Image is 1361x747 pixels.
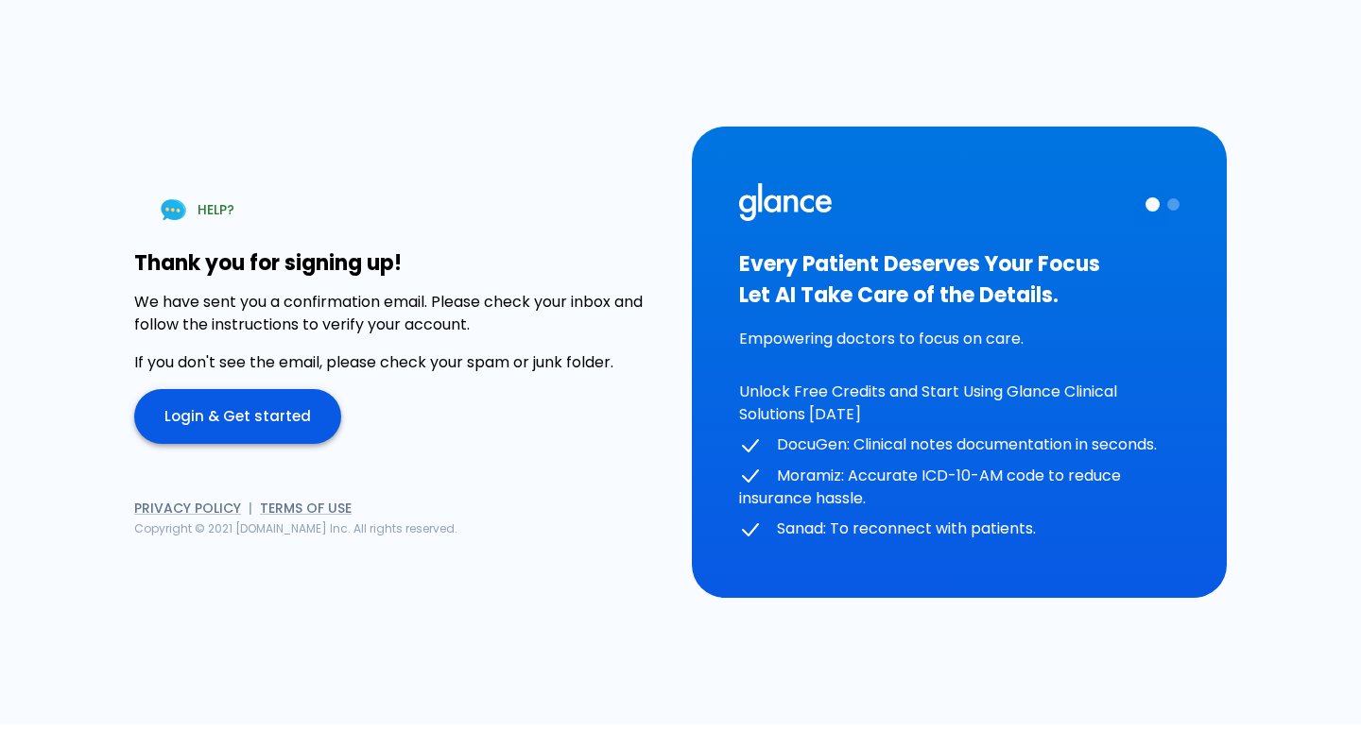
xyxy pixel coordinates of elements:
p: DocuGen: Clinical notes documentation in seconds. [739,433,1180,457]
a: Privacy Policy [134,499,241,518]
span: Copyright © 2021 [DOMAIN_NAME] Inc. All rights reserved. [134,520,457,536]
p: Sanad: To reconnect with patients. [739,518,1180,541]
h3: Thank you for signing up! [134,251,669,276]
span: | [249,499,252,518]
p: Moramiz: Accurate ICD-10-AM code to reduce insurance hassle. [739,465,1180,511]
img: Chat Support [157,194,190,227]
p: Empowering doctors to focus on care. [739,328,1180,350]
a: Login & Get started [134,389,341,444]
h3: Every Patient Deserves Your Focus Let AI Take Care of the Details. [739,248,1180,311]
p: We have sent you a confirmation email. Please check your inbox and follow the instructions to ver... [134,291,669,336]
a: Terms of Use [260,499,352,518]
a: HELP? [134,186,257,234]
p: Unlock Free Credits and Start Using Glance Clinical Solutions [DATE] [739,381,1180,426]
p: If you don't see the email, please check your spam or junk folder. [134,351,669,374]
